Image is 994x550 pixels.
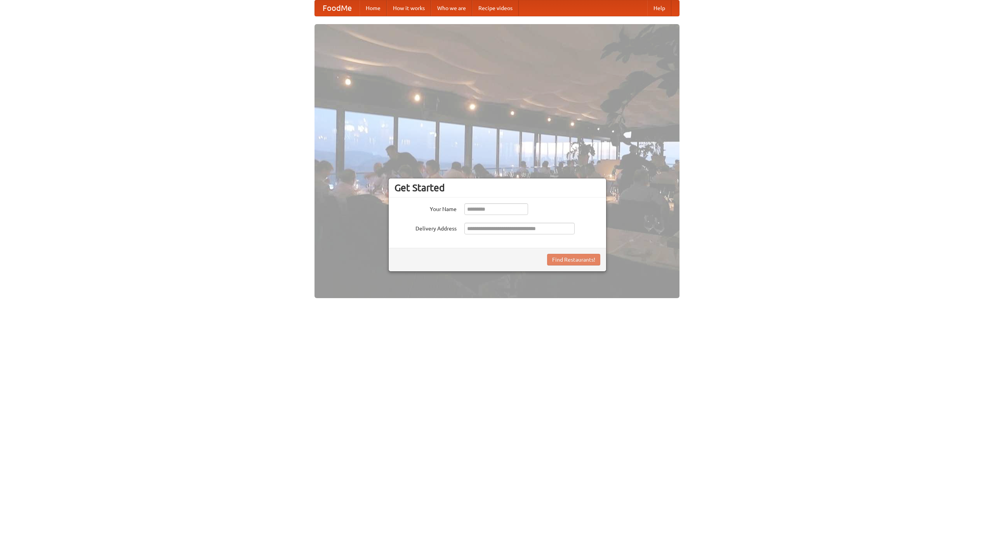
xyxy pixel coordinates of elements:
label: Delivery Address [394,223,457,232]
a: How it works [387,0,431,16]
a: Help [647,0,671,16]
label: Your Name [394,203,457,213]
a: Recipe videos [472,0,519,16]
h3: Get Started [394,182,600,194]
a: FoodMe [315,0,360,16]
a: Who we are [431,0,472,16]
button: Find Restaurants! [547,254,600,265]
a: Home [360,0,387,16]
